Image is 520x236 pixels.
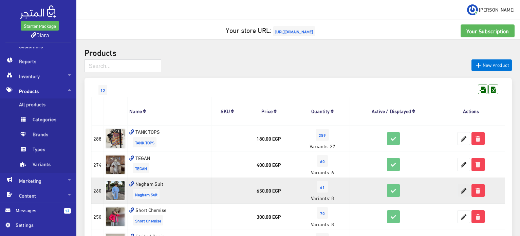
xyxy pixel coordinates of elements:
span: 12 [98,85,107,95]
span: Inventory [5,69,71,84]
a: New Product [471,59,512,71]
a: Quantity [311,106,330,115]
span: 61 [317,181,328,193]
span: Products [5,84,71,98]
i:  [475,61,483,69]
iframe: Drift Widget Chat Controller [486,189,512,215]
img: tegan.jpg [105,155,126,175]
h2: Products [85,48,512,56]
a: Price [261,106,273,115]
a: Active / Displayed [372,106,411,115]
span: Variants: 6 [311,167,334,177]
span: 70 [317,207,328,219]
span: Marketing [5,173,71,188]
td: 288 [91,125,103,151]
a: 13 Messages [5,206,71,221]
span: Content [5,188,71,203]
a: Your Subscription [461,24,515,37]
span: Short Chemise [133,215,163,225]
span: 13 [64,208,71,214]
img: nagham-suit.jpg [105,180,126,201]
td: Nagham Suit [127,178,211,204]
a: Settings [5,221,71,232]
a: SKU [221,106,230,115]
span: Settings [16,221,65,229]
td: Short Chemise [127,204,211,230]
span: TEGAN [133,163,149,173]
a: Starter Package [21,21,59,31]
td: 650.00 EGP [243,178,295,204]
span: Categories [19,113,71,128]
img: short-chemise.jpg [105,206,126,227]
td: TEGAN [127,151,211,178]
td: 274 [91,151,103,178]
span: Types [19,143,71,158]
span: [URL][DOMAIN_NAME] [273,26,315,36]
span: 60 [317,155,328,167]
td: TANK TOPS [127,125,211,151]
td: 180.00 EGP [243,125,295,151]
td: 260 [91,178,103,204]
a: Your store URL:[URL][DOMAIN_NAME] [226,23,317,36]
a: Diara [31,30,49,39]
span: All products [19,98,71,113]
span: Variants: 27 [310,141,335,150]
a: Name [129,106,142,115]
span: [PERSON_NAME] [479,5,515,14]
a: ... [PERSON_NAME] [467,4,515,15]
span: Brands [19,128,71,143]
input: Search... [85,59,161,72]
span: 259 [316,129,329,141]
span: Variants: 8 [311,219,334,229]
span: TANK TOPS [133,137,156,147]
span: Reports [5,54,71,69]
td: 300.00 EGP [243,204,295,230]
th: Actions [437,97,505,125]
td: 400.00 EGP [243,151,295,178]
span: Nagham Suit [133,189,160,199]
span: Messages [16,206,58,214]
img: . [20,5,56,19]
img: ... [467,4,478,15]
img: tank-tops.jpg [105,128,126,149]
span: Variants: 8 [311,193,334,202]
td: 250 [91,204,103,230]
span: Variants [19,158,71,173]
